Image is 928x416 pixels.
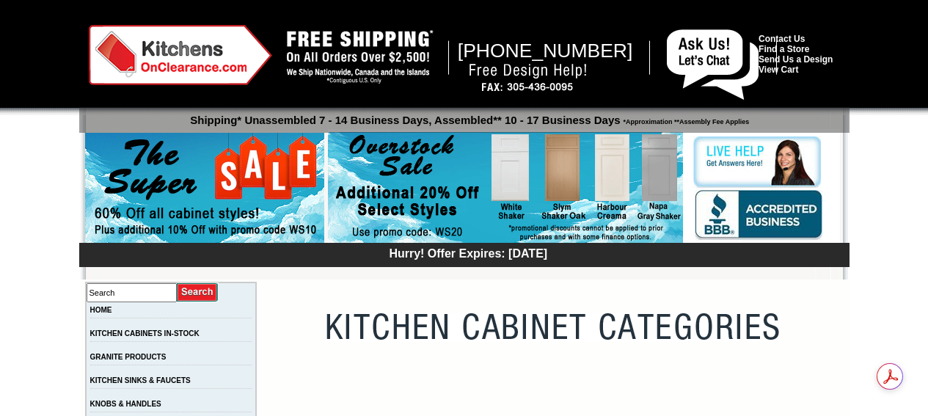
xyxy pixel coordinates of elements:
[458,40,633,62] span: [PHONE_NUMBER]
[87,107,850,126] p: Shipping* Unassembled 7 - 14 Business Days, Assembled** 10 - 17 Business Days
[759,54,833,65] a: Send Us a Design
[621,114,750,125] span: *Approximation **Assembly Fee Applies
[90,353,167,361] a: GRANITE PRODUCTS
[90,376,191,384] a: KITCHEN SINKS & FAUCETS
[90,306,112,314] a: HOME
[177,282,219,302] input: Submit
[90,329,200,337] a: KITCHEN CABINETS IN-STOCK
[759,34,805,44] a: Contact Us
[90,400,161,408] a: KNOBS & HANDLES
[89,25,272,85] img: Kitchens on Clearance Logo
[759,44,809,54] a: Find a Store
[87,245,850,260] div: Hurry! Offer Expires: [DATE]
[759,65,798,75] a: View Cart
